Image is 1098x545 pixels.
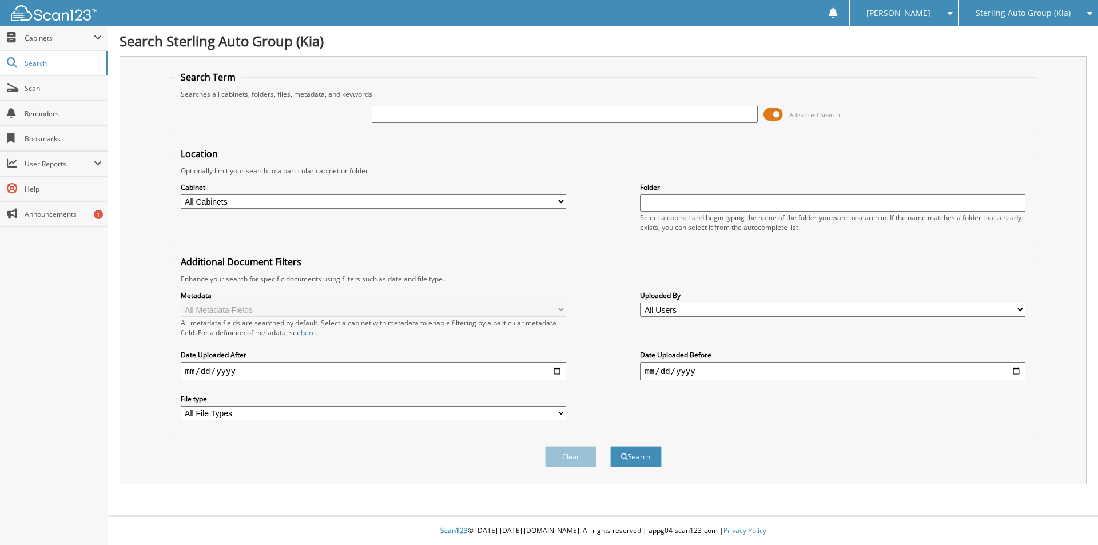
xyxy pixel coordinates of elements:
legend: Location [175,148,224,160]
span: Bookmarks [25,134,102,144]
div: Searches all cabinets, folders, files, metadata, and keywords [175,89,1032,99]
label: File type [181,394,566,404]
div: All metadata fields are searched by default. Select a cabinet with metadata to enable filtering b... [181,318,566,337]
img: scan123-logo-white.svg [11,5,97,21]
label: Cabinet [181,182,566,192]
span: Reminders [25,109,102,118]
span: [PERSON_NAME] [866,10,930,17]
a: Privacy Policy [723,526,766,535]
label: Metadata [181,291,566,300]
legend: Search Term [175,71,241,83]
div: Optionally limit your search to a particular cabinet or folder [175,166,1032,176]
h1: Search Sterling Auto Group (Kia) [120,31,1087,50]
div: 1 [94,210,103,219]
span: User Reports [25,159,94,169]
div: © [DATE]-[DATE] [DOMAIN_NAME]. All rights reserved | appg04-scan123-com | [108,517,1098,545]
span: Sterling Auto Group (Kia) [976,10,1071,17]
button: Search [610,446,662,467]
label: Folder [640,182,1025,192]
input: end [640,362,1025,380]
span: Scan [25,83,102,93]
input: start [181,362,566,380]
div: Enhance your search for specific documents using filters such as date and file type. [175,274,1032,284]
span: Cabinets [25,33,94,43]
span: Scan123 [440,526,468,535]
legend: Additional Document Filters [175,256,307,268]
label: Uploaded By [640,291,1025,300]
span: Advanced Search [789,110,840,119]
span: Help [25,184,102,194]
div: Select a cabinet and begin typing the name of the folder you want to search in. If the name match... [640,213,1025,232]
button: Clear [545,446,596,467]
label: Date Uploaded Before [640,350,1025,360]
span: Search [25,58,100,68]
span: Announcements [25,209,102,219]
a: here [301,328,316,337]
label: Date Uploaded After [181,350,566,360]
